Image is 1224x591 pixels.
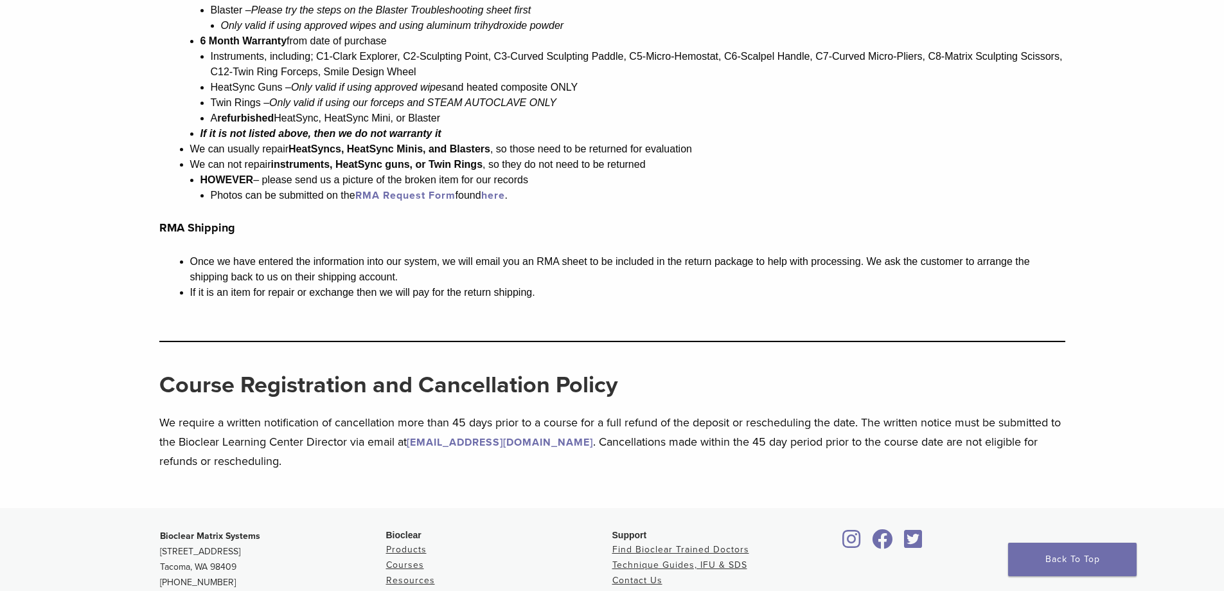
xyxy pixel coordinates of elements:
a: Bioclear [900,537,927,550]
span: from date of purchase [287,35,387,46]
strong: 6 Month Warranty [200,35,287,46]
span: , so they do not need to be returned [483,159,646,170]
a: RMA Request Form [355,189,456,202]
strong: refurbished [217,113,274,123]
i: If it is not listed above, then we do not warranty it [200,128,441,139]
a: Bioclear [868,537,898,550]
a: Products [386,544,427,555]
span: Bioclear [386,530,421,540]
b: instruments, HeatSync guns, or Twin Rings [271,159,483,170]
a: Resources [386,575,435,586]
strong: RMA Shipping [159,221,235,235]
a: Contact Us [612,575,662,586]
strong: Bioclear Matrix Systems [160,531,260,541]
a: [EMAIL_ADDRESS][DOMAIN_NAME] [407,436,593,449]
li: We can usually repair , so those need to be returned for evaluation [190,141,1065,157]
a: Courses [386,559,424,570]
span: We can not repair [190,159,271,170]
a: Back To Top [1008,543,1137,576]
span: Only valid if using our forceps and STEAM AUTOCLAVE ONLY [269,97,556,108]
a: Technique Guides, IFU & SDS [612,559,747,570]
strong: HOWEVER [200,174,254,185]
a: Bioclear [838,537,865,550]
a: here [481,189,505,202]
span: Please try the steps on the Blaster Troubleshooting sheet first [251,5,531,15]
span: Support [612,530,647,540]
span: If it is an item for repair or exchange then we will pay for the return shipping. [190,287,535,298]
span: Blaster – [211,5,251,15]
b: HeatSyncs, HeatSync Minis, and Blasters [288,143,490,154]
li: Instruments, including; C1-Clark Explorer, C2-Sculpting Point, C3-Curved Sculpting Paddle, C5-Mic... [211,49,1065,80]
span: – please send us a picture of the broken item for our records [200,174,528,185]
span: Only valid if using approved wipes [291,82,447,93]
strong: Course Registration and Cancellation Policy [159,371,617,399]
li: A HeatSync, HeatSync Mini, or Blaster [211,111,1065,126]
p: We require a written notification of cancellation more than 45 days prior to a course for a full ... [159,413,1065,471]
li: Once we have entered the information into our system, we will email you an RMA sheet to be includ... [190,254,1065,285]
li: and heated composite ONLY [211,80,1065,95]
a: Find Bioclear Trained Doctors [612,544,749,555]
span: Twin Rings – [211,97,270,108]
p: [STREET_ADDRESS] Tacoma, WA 98409 [PHONE_NUMBER] [160,529,386,590]
li: Photos can be submitted on the found . [211,188,1065,203]
span: HeatSync Guns – [211,82,291,93]
i: Only valid if using approved wipes and using aluminum trihydroxide powder [221,20,564,31]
